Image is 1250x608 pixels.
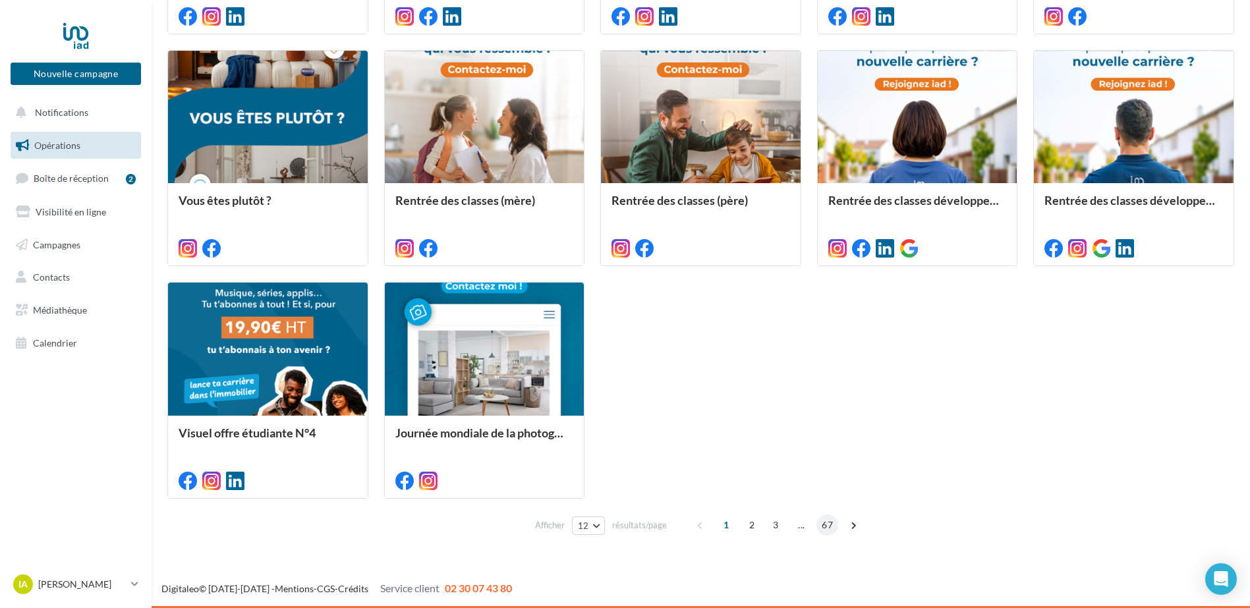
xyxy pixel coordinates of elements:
span: 2 [741,514,762,536]
span: Service client [380,582,440,594]
div: Visuel offre étudiante N°4 [179,426,357,453]
a: Opérations [8,132,144,159]
span: Campagnes [33,238,80,250]
span: 67 [816,514,838,536]
span: 1 [716,514,737,536]
a: Contacts [8,263,144,291]
a: Digitaleo [161,583,199,594]
span: Opérations [34,140,80,151]
button: Notifications [8,99,138,126]
span: Contacts [33,271,70,283]
span: 02 30 07 43 80 [445,582,512,594]
span: 12 [578,520,589,531]
button: 12 [572,516,606,535]
a: Crédits [338,583,368,594]
span: ... [791,514,812,536]
a: Médiathèque [8,296,144,324]
div: Vous êtes plutôt ? [179,194,357,220]
span: Notifications [35,107,88,118]
div: Rentrée des classes développement (conseillère) [828,194,1007,220]
a: Calendrier [8,329,144,357]
span: Calendrier [33,337,77,348]
div: Open Intercom Messenger [1205,563,1237,595]
a: Boîte de réception2 [8,164,144,192]
div: Journée mondiale de la photographie [395,426,574,453]
span: Médiathèque [33,304,87,316]
span: IA [18,578,28,591]
span: 3 [765,514,786,536]
span: © [DATE]-[DATE] - - - [161,583,512,594]
a: CGS [317,583,335,594]
span: Visibilité en ligne [36,206,106,217]
div: Rentrée des classes (mère) [395,194,574,220]
span: Afficher [535,519,565,532]
span: résultats/page [612,519,667,532]
a: IA [PERSON_NAME] [11,572,141,597]
a: Visibilité en ligne [8,198,144,226]
a: Campagnes [8,231,144,259]
p: [PERSON_NAME] [38,578,126,591]
span: Boîte de réception [34,173,109,184]
button: Nouvelle campagne [11,63,141,85]
div: Rentrée des classes développement (conseiller) [1044,194,1223,220]
a: Mentions [275,583,314,594]
div: Rentrée des classes (père) [611,194,790,220]
div: 2 [126,174,136,184]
